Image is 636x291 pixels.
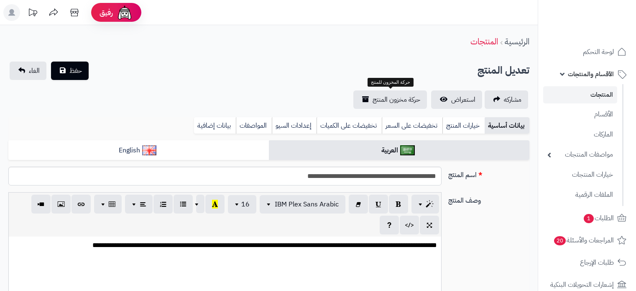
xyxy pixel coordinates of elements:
span: إشعارات التحويلات البنكية [550,279,614,291]
a: خيارات المنتجات [543,166,617,184]
a: إعدادات السيو [272,117,317,134]
a: المنتجات [543,86,617,103]
span: لوحة التحكم [583,46,614,58]
a: تخفيضات على السعر [382,117,442,134]
span: الأقسام والمنتجات [568,68,614,80]
a: طلبات الإرجاع [543,252,631,273]
a: لوحة التحكم [543,42,631,62]
a: تحديثات المنصة [22,4,43,23]
button: حفظ [51,62,89,80]
span: طلبات الإرجاع [580,257,614,268]
a: المنتجات [470,35,498,48]
a: مشاركه [485,90,528,109]
a: الغاء [10,62,46,80]
label: اسم المنتج [445,167,533,180]
a: مواصفات المنتجات [543,146,617,164]
button: IBM Plex Sans Arabic [260,195,345,214]
span: IBM Plex Sans Arabic [275,199,339,209]
a: الرئيسية [505,35,529,48]
a: English [8,140,269,161]
span: حفظ [69,66,82,76]
span: مشاركه [504,95,521,105]
a: خيارات المنتج [442,117,485,134]
a: العربية [269,140,529,161]
span: 16 [241,199,250,209]
a: الماركات [543,126,617,144]
a: الطلبات1 [543,208,631,228]
span: 20 [554,236,566,245]
a: المواصفات [236,117,272,134]
a: الأقسام [543,106,617,124]
a: بيانات أساسية [485,117,529,134]
a: حركة مخزون المنتج [353,90,427,109]
h2: تعديل المنتج [478,62,529,79]
span: المراجعات والأسئلة [553,234,614,246]
div: حركة المخزون للمنتج [368,78,414,87]
span: استعراض [451,95,475,105]
label: وصف المنتج [445,192,533,206]
span: 1 [584,214,594,223]
img: English [142,145,157,155]
img: العربية [400,145,415,155]
a: المراجعات والأسئلة20 [543,230,631,250]
a: الملفات الرقمية [543,186,617,204]
img: ai-face.png [116,4,133,21]
span: حركة مخزون المنتج [373,95,420,105]
span: رفيق [100,8,113,18]
a: استعراض [431,90,482,109]
button: 16 [228,195,256,214]
span: الغاء [29,66,40,76]
a: تخفيضات على الكميات [317,117,382,134]
a: بيانات إضافية [194,117,236,134]
span: الطلبات [583,212,614,224]
img: logo-2.png [579,22,628,40]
